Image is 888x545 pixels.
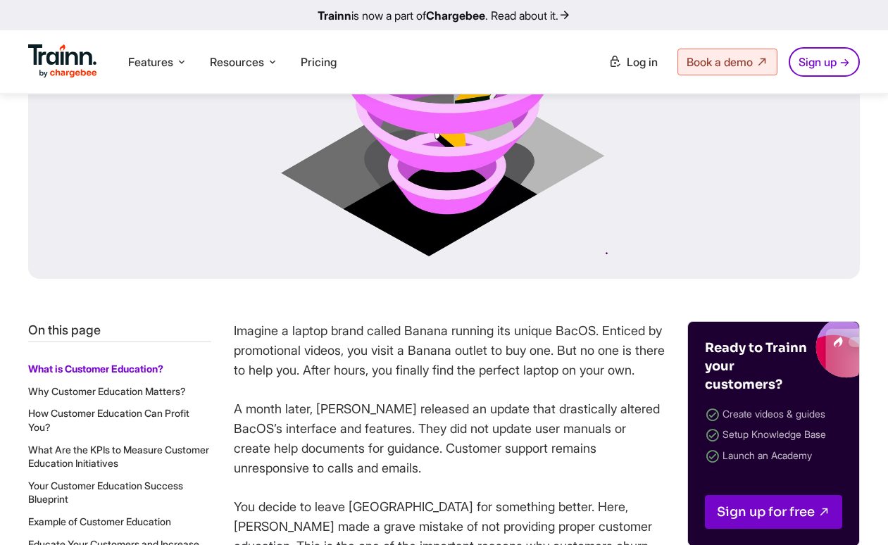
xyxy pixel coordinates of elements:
a: How Customer Education Can Profit You? [28,407,189,433]
li: Setup Knowledge Base [705,425,842,446]
span: Book a demo [687,55,753,69]
p: A month later, [PERSON_NAME] released an update that drastically altered BacOS’s interface and fe... [234,399,665,478]
a: What is Customer Education? [28,363,163,375]
a: Sign up → [789,47,860,77]
a: Sign up for free [705,495,842,529]
a: Why Customer Education Matters? [28,385,186,397]
p: On this page [28,321,211,339]
a: Book a demo [677,49,777,75]
b: Trainn [318,8,351,23]
img: Trainn Logo [28,44,97,78]
a: Log in [600,49,666,75]
li: Launch an Academy [705,446,842,467]
span: Features [128,54,173,70]
a: Example of Customer Education [28,515,171,527]
h4: Ready to Trainn your customers? [705,339,811,394]
p: Imagine a laptop brand called Banana running its unique BacOS. Enticed by promotional videos, you... [234,321,665,380]
li: Create videos & guides [705,405,842,425]
a: What Are the KPIs to Measure Customer Education Initiatives [28,444,209,470]
img: Trainn blogs [717,322,859,378]
a: Your Customer Education Success Blueprint [28,480,183,506]
iframe: Chat Widget [818,477,888,545]
span: Log in [627,55,658,69]
a: Pricing [301,55,337,69]
span: Resources [210,54,264,70]
b: Chargebee [426,8,485,23]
